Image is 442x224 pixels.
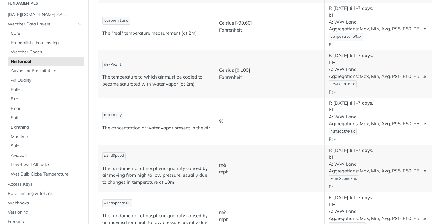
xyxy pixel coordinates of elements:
[8,66,84,75] a: Advanced Precipitation
[11,106,82,112] span: Flood
[102,165,211,186] p: The fundamental atmospheric quantity caused by air moving from high to low pressure, usually due ...
[8,151,84,160] a: Aviation
[331,35,362,39] span: temperatureMax
[5,199,84,208] a: Webhooks
[102,30,211,37] p: The "real" temperature measurement (at 2m)
[8,21,76,27] span: Weather Data Layers
[5,20,84,29] a: Weather Data LayersHide subpages for Weather Data Layers
[331,177,357,181] span: windSpeedMax
[8,209,82,215] span: Versioning
[11,96,82,102] span: Fire
[11,115,82,121] span: Soil
[219,209,320,223] p: m/s mph
[5,1,84,6] h2: Fundamentals
[11,68,82,74] span: Advanced Precipitation
[102,74,211,87] p: The temperature to which air must be cooled to become saturated with water vapor (at 2m)
[8,170,84,179] a: Wet Bulb Globe Temperature
[329,5,428,48] p: F: [DATE] till -7 days. I: H A: WW Land Aggregations: Max, Min, Avg, P95, P50, P5. i.e P: -
[8,123,84,132] a: Lightning
[8,57,84,66] a: Historical
[8,76,84,85] a: Air Quality
[8,191,82,197] span: Rate Limiting & Tokens
[11,134,82,140] span: Maritime
[8,29,84,38] a: Core
[11,143,82,149] span: Solar
[104,154,124,158] span: windSpeed
[102,125,211,132] p: The concentration of water vapor present in the air
[5,208,84,217] a: Versioning
[5,189,84,198] a: Rate Limiting & Tokens
[329,52,428,95] p: F: [DATE] till -7 days. I: H A: WW Land Aggregations: Max, Min, Avg, P95, P50, P5. i.e P: -
[329,147,428,190] p: F: [DATE] till -7 days. I: H A: WW Land Aggregations: Max, Min, Avg, P95, P50, P5. i.e P: -
[11,59,82,65] span: Historical
[11,162,82,168] span: Low-Level Altitudes
[8,160,84,169] a: Low-Level Altitudes
[104,113,122,118] span: humidity
[219,162,320,176] p: m/s mph
[219,118,320,125] p: %
[8,48,84,57] a: Weather Codes
[8,141,84,151] a: Solar
[8,95,84,104] a: Fire
[77,22,82,27] button: Hide subpages for Weather Data Layers
[11,49,82,55] span: Weather Codes
[8,113,84,122] a: Soil
[5,10,84,19] a: [DATE][DOMAIN_NAME] APIs
[11,30,82,37] span: Core
[104,201,130,206] span: windSpeed100
[11,171,82,177] span: Wet Bulb Globe Temperature
[11,77,82,83] span: Air Quality
[8,104,84,113] a: Flood
[8,132,84,141] a: Maritime
[8,200,82,206] span: Webhooks
[8,12,82,18] span: [DATE][DOMAIN_NAME] APIs
[5,180,84,189] a: Access Keys
[331,82,355,87] span: dewPointMax
[11,40,82,46] span: Probabilistic Forecasting
[219,67,320,81] p: Celsius [0,100] Fahrenheit
[104,63,122,67] span: dewPoint
[331,129,355,134] span: humidityMax
[219,20,320,33] p: Celsius [-90,60] Fahrenheit
[104,19,128,23] span: temperature
[11,87,82,93] span: Pollen
[8,181,82,187] span: Access Keys
[11,153,82,159] span: Aviation
[8,38,84,48] a: Probabilistic Forecasting
[11,124,82,130] span: Lightning
[329,100,428,143] p: F: [DATE] till -7 days. I: H A: WW Land Aggregations: Max, Min, Avg, P95, P50, P5. i.e P: -
[8,85,84,95] a: Pollen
